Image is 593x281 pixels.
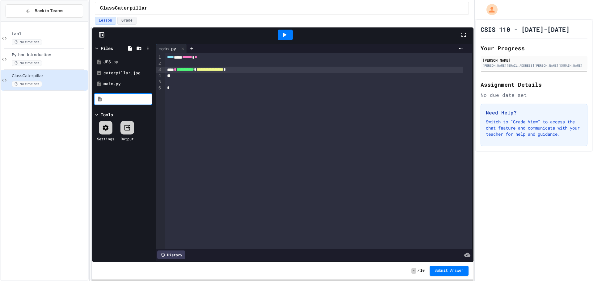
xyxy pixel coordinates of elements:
button: Back to Teams [6,4,83,18]
div: main.py [103,81,152,87]
span: Python Introduction [12,52,87,58]
span: - [411,268,416,274]
div: [PERSON_NAME][EMAIL_ADDRESS][PERSON_NAME][DOMAIN_NAME] [482,63,586,68]
div: No due date set [481,91,587,99]
span: No time set [12,81,42,87]
span: Back to Teams [35,8,63,14]
button: Lesson [95,17,116,25]
div: My Account [480,2,499,17]
div: main.py [156,44,187,53]
span: No time set [12,60,42,66]
div: 2 [156,60,162,67]
h2: Assignment Details [481,80,587,89]
h3: Need Help? [486,109,582,116]
span: Lab1 [12,31,87,37]
div: 3 [156,67,162,73]
span: / [417,268,419,273]
div: JES.py [103,59,152,65]
span: No time set [12,39,42,45]
div: 1 [156,54,162,60]
p: Switch to "Grade View" to access the chat feature and communicate with your teacher for help and ... [486,119,582,137]
h1: CSIS 110 - [DATE]-[DATE] [481,25,570,34]
div: 6 [156,85,162,91]
span: 10 [420,268,425,273]
div: 5 [156,79,162,85]
div: [PERSON_NAME] [482,57,586,63]
div: Output [121,136,134,142]
span: Submit Answer [435,268,464,273]
div: 4 [156,73,162,79]
span: ClassCaterpillar [100,5,148,12]
button: Submit Answer [430,266,469,276]
span: ClassCaterpillar [12,73,87,79]
button: Grade [117,17,137,25]
div: History [157,250,185,259]
div: caterpillar.jpg [103,70,152,76]
div: main.py [156,45,179,52]
h2: Your Progress [481,44,587,52]
div: Tools [101,111,113,118]
div: Files [101,45,113,52]
div: Settings [97,136,114,142]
